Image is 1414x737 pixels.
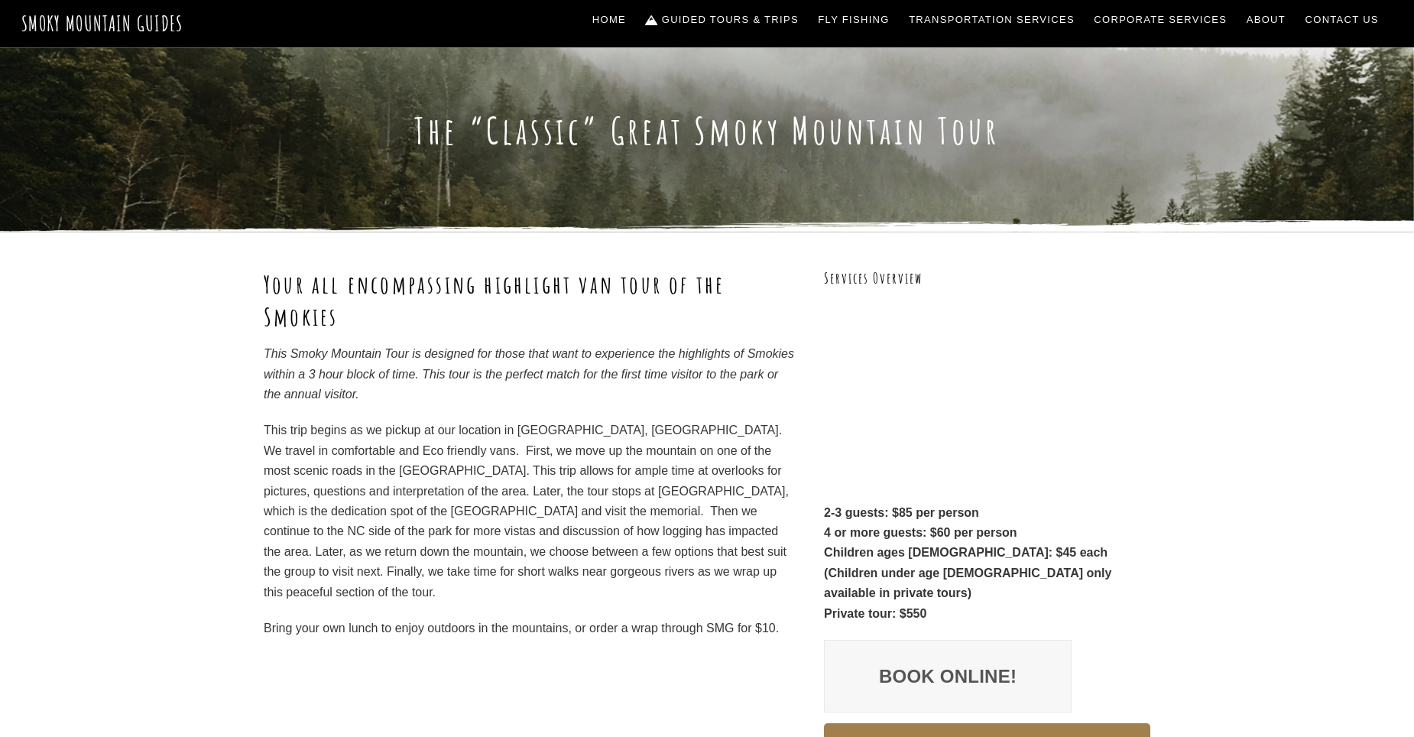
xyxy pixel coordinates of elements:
strong: 4 or more guests: $60 per person [824,526,1017,539]
a: Fly Fishing [812,4,896,36]
a: About [1240,4,1292,36]
strong: Private tour: $550 [824,607,926,620]
h1: The “Classic” Great Smoky Mountain Tour [264,109,1150,153]
strong: (Children under age [DEMOGRAPHIC_DATA] only available in private tours) [824,567,1111,599]
a: Contact Us [1299,4,1385,36]
a: Book Online! [824,640,1072,713]
a: Smoky Mountain Guides [21,11,183,36]
strong: Children ages [DEMOGRAPHIC_DATA]: $45 each [824,546,1108,559]
a: Transportation Services [903,4,1080,36]
p: Bring your own lunch to enjoy outdoors in the mountains, or order a wrap through SMG for $10. [264,618,796,638]
a: Home [586,4,632,36]
a: Corporate Services [1088,4,1234,36]
a: Guided Tours & Trips [640,4,805,36]
h3: Services Overview [824,268,1150,289]
strong: Your all encompassing highlight van tour of the Smokies [264,268,725,332]
em: This Smoky Mountain Tour is designed for those that want to experience the highlights of Smokies ... [264,347,794,401]
strong: 2-3 guests: $85 per person [824,506,979,519]
p: This trip begins as we pickup at our location in [GEOGRAPHIC_DATA], [GEOGRAPHIC_DATA]. We travel ... [264,420,796,602]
